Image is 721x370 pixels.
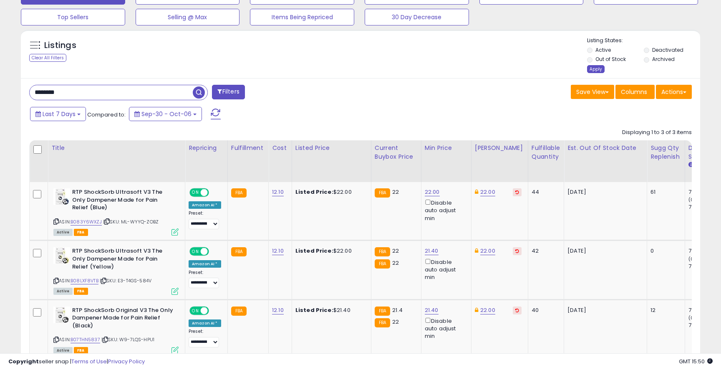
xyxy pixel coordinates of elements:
[295,144,368,152] div: Listed Price
[688,196,700,203] small: (0%)
[567,247,640,255] p: [DATE]
[650,188,678,196] div: 61
[231,188,247,198] small: FBA
[425,198,465,222] div: Disable auto adjust min
[295,306,333,314] b: Listed Price:
[136,9,240,25] button: Selling @ Max
[392,318,399,326] span: 22
[587,65,605,73] div: Apply
[8,357,39,365] strong: Copyright
[365,9,469,25] button: 30 Day Decrease
[375,247,390,256] small: FBA
[272,306,284,314] a: 12.10
[189,329,221,347] div: Preset:
[375,259,390,269] small: FBA
[29,54,66,62] div: Clear All Filters
[621,88,647,96] span: Columns
[532,307,557,314] div: 40
[425,144,468,152] div: Min Price
[392,306,403,314] span: 21.4
[208,248,221,255] span: OFF
[295,247,333,255] b: Listed Price:
[615,85,655,99] button: Columns
[53,188,179,235] div: ASIN:
[688,144,719,161] div: Days In Stock
[595,46,611,53] label: Active
[231,247,247,256] small: FBA
[688,314,700,321] small: (0%)
[190,248,201,255] span: ON
[71,218,102,226] a: B083Y6WXZJ
[295,188,333,196] b: Listed Price:
[250,9,354,25] button: Items Being Repriced
[53,247,70,264] img: 41ZgQnwk-ML._SL40_.jpg
[375,307,390,316] small: FBA
[425,188,440,196] a: 22.00
[650,307,678,314] div: 12
[272,247,284,255] a: 12.10
[295,247,365,255] div: $22.00
[44,40,76,51] h5: Listings
[567,307,640,314] p: [DATE]
[189,260,221,268] div: Amazon AI *
[375,144,418,161] div: Current Buybox Price
[532,144,560,161] div: Fulfillable Quantity
[103,218,159,225] span: | SKU: ML-WYYQ-ZOBZ
[567,144,643,152] div: Est. Out Of Stock Date
[650,144,681,161] div: Sugg Qty Replenish
[72,307,174,332] b: RTP ShockSorb Original V3 The Only Dampener Made for Pain Relief (Black)
[190,307,201,314] span: ON
[679,357,713,365] span: 2025-10-14 15:50 GMT
[21,9,125,25] button: Top Sellers
[71,277,98,284] a: B08LXF8VTB
[108,357,145,365] a: Privacy Policy
[652,46,683,53] label: Deactivated
[567,188,640,196] p: [DATE]
[656,85,692,99] button: Actions
[272,144,288,152] div: Cost
[43,110,76,118] span: Last 7 Days
[392,259,399,267] span: 22
[72,188,174,214] b: RTP ShockSorb Ultrasoft V3 The Only Dampener Made for Pain Relief (Blue)
[688,256,700,262] small: (0%)
[425,306,439,314] a: 21.40
[53,288,73,295] span: All listings currently available for purchase on Amazon
[622,129,692,137] div: Displaying 1 to 3 of 3 items
[595,56,626,63] label: Out of Stock
[532,247,557,255] div: 42
[480,306,495,314] a: 22.00
[190,189,201,196] span: ON
[532,188,557,196] div: 44
[129,107,202,121] button: Sep-30 - Oct-06
[189,210,221,229] div: Preset:
[87,111,126,119] span: Compared to:
[101,336,154,343] span: | SKU: W9-7LQS-HPU1
[480,247,495,255] a: 22.00
[295,307,365,314] div: $21.40
[189,270,221,289] div: Preset:
[71,357,107,365] a: Terms of Use
[208,307,221,314] span: OFF
[425,316,465,340] div: Disable auto adjust min
[8,358,145,366] div: seller snap | |
[71,336,100,343] a: B07THN5837
[189,319,221,327] div: Amazon AI *
[272,188,284,196] a: 12.10
[212,85,245,99] button: Filters
[141,110,192,118] span: Sep-30 - Oct-06
[74,288,88,295] span: FBA
[425,257,465,281] div: Disable auto adjust min
[189,144,224,152] div: Repricing
[53,307,70,323] img: 41QVzUh9X7L._SL40_.jpg
[231,307,247,316] small: FBA
[189,201,221,209] div: Amazon AI *
[231,144,265,152] div: Fulfillment
[652,56,675,63] label: Archived
[375,188,390,198] small: FBA
[688,161,693,169] small: Days In Stock.
[587,37,700,45] p: Listing States:
[375,318,390,327] small: FBA
[53,188,70,205] img: 41O+I24yUPL._SL40_.jpg
[53,229,73,236] span: All listings currently available for purchase on Amazon
[480,188,495,196] a: 22.00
